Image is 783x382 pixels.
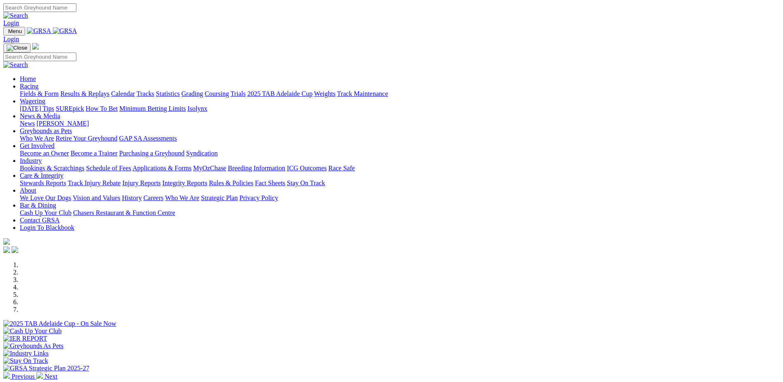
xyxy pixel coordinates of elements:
span: Previous [12,373,35,380]
div: About [20,194,780,202]
div: Wagering [20,105,780,112]
img: IER REPORT [3,335,47,342]
a: Careers [143,194,163,201]
a: Purchasing a Greyhound [119,150,185,157]
img: chevron-left-pager-white.svg [3,372,10,379]
img: Cash Up Your Club [3,327,62,335]
a: Rules & Policies [209,179,253,186]
img: Greyhounds As Pets [3,342,64,350]
a: Applications & Forms [132,165,192,172]
img: twitter.svg [12,246,18,253]
input: Search [3,53,76,61]
a: Results & Replays [60,90,109,97]
img: Search [3,61,28,69]
span: Menu [8,28,22,34]
a: Login [3,19,19,26]
a: Who We Are [165,194,199,201]
a: Injury Reports [122,179,161,186]
a: Greyhounds as Pets [20,127,72,134]
button: Toggle navigation [3,43,31,53]
a: Syndication [186,150,218,157]
a: Previous [3,373,36,380]
a: How To Bet [86,105,118,112]
div: Industry [20,165,780,172]
span: Next [45,373,57,380]
a: Fields & Form [20,90,59,97]
a: Contact GRSA [20,217,59,224]
img: GRSA [53,27,77,35]
a: Industry [20,157,42,164]
a: News [20,120,35,127]
a: Login To Blackbook [20,224,74,231]
a: Care & Integrity [20,172,64,179]
a: Become a Trainer [71,150,118,157]
a: Calendar [111,90,135,97]
a: Weights [314,90,336,97]
a: [DATE] Tips [20,105,54,112]
a: Stay On Track [287,179,325,186]
img: chevron-right-pager-white.svg [36,372,43,379]
a: Vision and Values [73,194,120,201]
img: GRSA [27,27,51,35]
a: Tracks [137,90,154,97]
a: 2025 TAB Adelaide Cup [247,90,312,97]
button: Toggle navigation [3,27,25,36]
img: Close [7,45,27,51]
a: Track Maintenance [337,90,388,97]
div: Racing [20,90,780,98]
a: Cash Up Your Club [20,209,71,216]
a: GAP SA Assessments [119,135,177,142]
div: Care & Integrity [20,179,780,187]
a: Who We Are [20,135,54,142]
img: facebook.svg [3,246,10,253]
img: Search [3,12,28,19]
a: Stewards Reports [20,179,66,186]
a: About [20,187,36,194]
a: Coursing [205,90,229,97]
a: Bar & Dining [20,202,56,209]
a: Wagering [20,98,45,105]
img: Industry Links [3,350,49,357]
img: logo-grsa-white.png [32,43,39,50]
a: Integrity Reports [162,179,207,186]
a: Home [20,75,36,82]
a: News & Media [20,112,60,119]
a: ICG Outcomes [287,165,326,172]
a: Privacy Policy [239,194,278,201]
a: Racing [20,83,38,90]
a: Become an Owner [20,150,69,157]
a: History [122,194,142,201]
a: SUREpick [56,105,84,112]
a: Schedule of Fees [86,165,131,172]
a: Get Involved [20,142,54,149]
a: Bookings & Scratchings [20,165,84,172]
div: Get Involved [20,150,780,157]
div: Greyhounds as Pets [20,135,780,142]
a: Isolynx [187,105,207,112]
a: Next [36,373,57,380]
a: Trials [230,90,246,97]
a: Race Safe [328,165,355,172]
input: Search [3,3,76,12]
a: MyOzChase [193,165,226,172]
a: Statistics [156,90,180,97]
a: [PERSON_NAME] [36,120,89,127]
div: Bar & Dining [20,209,780,217]
img: logo-grsa-white.png [3,238,10,245]
a: Chasers Restaurant & Function Centre [73,209,175,216]
a: Login [3,36,19,43]
img: Stay On Track [3,357,48,365]
img: 2025 TAB Adelaide Cup - On Sale Now [3,320,116,327]
a: Retire Your Greyhound [56,135,118,142]
a: We Love Our Dogs [20,194,71,201]
a: Track Injury Rebate [68,179,121,186]
a: Grading [182,90,203,97]
a: Breeding Information [228,165,285,172]
div: News & Media [20,120,780,127]
a: Minimum Betting Limits [119,105,186,112]
a: Strategic Plan [201,194,238,201]
a: Fact Sheets [255,179,285,186]
img: GRSA Strategic Plan 2025-27 [3,365,89,372]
